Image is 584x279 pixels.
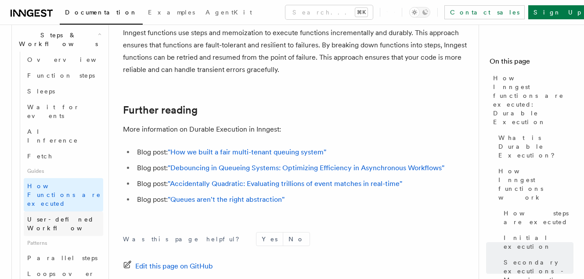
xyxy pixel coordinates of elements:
[24,83,103,99] a: Sleeps
[123,104,198,116] a: Further reading
[168,164,444,172] a: "Debouncing in Queueing Systems: Optimizing Efficiency in Asynchronous Workflows"
[27,182,101,207] span: How Functions are executed
[355,8,368,17] kbd: ⌘K
[27,216,106,232] span: User-defined Workflows
[123,260,213,272] a: Edit this page on GitHub
[24,178,103,211] a: How Functions are executed
[134,162,472,174] li: Blog post:
[24,211,103,236] a: User-defined Workflows
[283,232,310,246] button: No
[200,3,257,24] a: AgentKit
[168,179,402,188] a: "Accidentally Quadratic: Evaluating trillions of event matches in real-time"
[123,27,472,76] p: Inngest functions use steps and memoization to execute functions incrementally and durably. This ...
[134,178,472,190] li: Blog post:
[285,5,373,19] button: Search...⌘K
[134,193,472,206] li: Blog post:
[27,153,53,160] span: Fetch
[15,27,103,52] button: Steps & Workflows
[60,3,143,25] a: Documentation
[498,167,573,202] span: How Inngest functions work
[495,163,573,205] a: How Inngest functions work
[27,104,79,119] span: Wait for events
[24,52,103,68] a: Overview
[24,148,103,164] a: Fetch
[134,146,472,158] li: Blog post:
[27,88,55,95] span: Sleeps
[256,232,283,246] button: Yes
[409,7,430,18] button: Toggle dark mode
[27,56,118,63] span: Overview
[24,164,103,178] span: Guides
[65,9,137,16] span: Documentation
[504,233,573,251] span: Initial execution
[444,5,525,19] a: Contact sales
[123,235,245,243] p: Was this page helpful?
[205,9,252,16] span: AgentKit
[24,250,103,266] a: Parallel steps
[27,72,95,79] span: Function steps
[143,3,200,24] a: Examples
[135,260,213,272] span: Edit this page on GitHub
[15,31,98,48] span: Steps & Workflows
[27,128,78,144] span: AI Inference
[168,195,285,204] a: "Queues aren't the right abstraction"
[500,205,573,230] a: How steps are executed
[24,68,103,83] a: Function steps
[168,148,326,156] a: "How we built a fair multi-tenant queuing system"
[24,99,103,124] a: Wait for events
[24,236,103,250] span: Patterns
[498,133,573,160] span: What is Durable Execution?
[490,70,573,130] a: How Inngest functions are executed: Durable Execution
[24,124,103,148] a: AI Inference
[504,209,573,226] span: How steps are executed
[148,9,195,16] span: Examples
[490,56,573,70] h4: On this page
[493,74,573,126] span: How Inngest functions are executed: Durable Execution
[27,254,97,261] span: Parallel steps
[500,230,573,254] a: Initial execution
[495,130,573,163] a: What is Durable Execution?
[123,123,472,136] p: More information on Durable Execution in Inngest:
